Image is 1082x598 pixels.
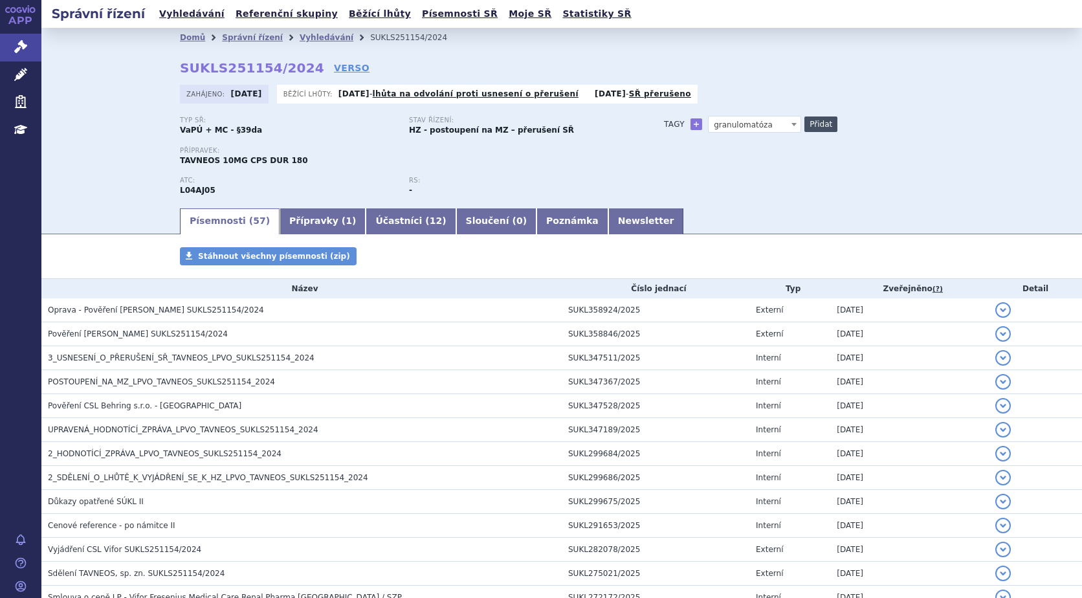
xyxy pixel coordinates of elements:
[562,322,749,346] td: SUKL358846/2025
[232,5,342,23] a: Referenční skupiny
[180,186,215,195] strong: AVAKOPAN
[562,394,749,418] td: SUKL347528/2025
[995,326,1011,342] button: detail
[41,279,562,298] th: Název
[180,147,638,155] p: Přípravek:
[995,518,1011,533] button: detail
[338,89,370,98] strong: [DATE]
[995,566,1011,581] button: detail
[346,216,352,226] span: 1
[562,562,749,586] td: SUKL275021/2025
[562,298,749,322] td: SUKL358924/2025
[995,302,1011,318] button: detail
[456,208,536,234] a: Sloučení (0)
[756,569,783,578] span: Externí
[830,466,989,490] td: [DATE]
[48,569,225,578] span: Sdělení TAVNEOS, sp. zn. SUKLS251154/2024
[830,442,989,466] td: [DATE]
[48,353,315,362] span: 3_USNESENÍ_O_PŘERUŠENÍ_SŘ_TAVNEOS_LPVO_SUKLS251154_2024
[756,329,783,338] span: Externí
[280,208,366,234] a: Přípravky (1)
[995,470,1011,485] button: detail
[756,521,781,530] span: Interní
[562,418,749,442] td: SUKL347189/2025
[48,401,241,410] span: Pověření CSL Behring s.r.o. - Doležel
[198,252,350,261] span: Stáhnout všechny písemnosti (zip)
[48,473,368,482] span: 2_SDĚLENÍ_O_LHŮTĚ_K_VYJÁDŘENÍ_SE_K_HZ_LPVO_TAVNEOS_SUKLS251154_2024
[48,449,282,458] span: 2_HODNOTÍCÍ_ZPRÁVA_LPVO_TAVNEOS_SUKLS251154_2024
[804,116,837,132] button: Přidat
[562,514,749,538] td: SUKL291653/2025
[222,33,283,42] a: Správní řízení
[995,494,1011,509] button: detail
[830,279,989,298] th: Zveřejněno
[345,5,415,23] a: Běžící lhůty
[756,305,783,315] span: Externí
[995,422,1011,437] button: detail
[48,329,228,338] span: Pověření Jan Doležel SUKLS251154/2024
[562,279,749,298] th: Číslo jednací
[995,446,1011,461] button: detail
[830,418,989,442] td: [DATE]
[830,346,989,370] td: [DATE]
[409,177,625,184] p: RS:
[830,514,989,538] td: [DATE]
[756,425,781,434] span: Interní
[830,562,989,586] td: [DATE]
[995,398,1011,414] button: detail
[830,394,989,418] td: [DATE]
[830,370,989,394] td: [DATE]
[155,5,228,23] a: Vyhledávání
[756,473,781,482] span: Interní
[562,370,749,394] td: SUKL347367/2025
[989,279,1082,298] th: Detail
[516,216,523,226] span: 0
[180,116,396,124] p: Typ SŘ:
[180,156,308,165] span: TAVNEOS 10MG CPS DUR 180
[180,247,357,265] a: Stáhnout všechny písemnosti (zip)
[409,126,574,135] strong: HZ - postoupení na MZ – přerušení SŘ
[505,5,555,23] a: Moje SŘ
[690,118,702,130] a: +
[756,377,781,386] span: Interní
[756,353,781,362] span: Interní
[749,279,830,298] th: Typ
[708,116,801,133] span: granulomatóza
[830,322,989,346] td: [DATE]
[180,60,324,76] strong: SUKLS251154/2024
[366,208,456,234] a: Účastníci (12)
[756,497,781,506] span: Interní
[558,5,635,23] a: Statistiky SŘ
[995,374,1011,390] button: detail
[418,5,502,23] a: Písemnosti SŘ
[48,521,175,530] span: Cenové reference - po námitce II
[48,377,275,386] span: POSTOUPENÍ_NA_MZ_LPVO_TAVNEOS_SUKLS251154_2024
[338,89,579,99] p: -
[664,116,685,132] h3: Tagy
[373,89,579,98] a: lhůta na odvolání proti usnesení o přerušení
[48,425,318,434] span: UPRAVENÁ_HODNOTÍCÍ_ZPRÁVA_LPVO_TAVNEOS_SUKLS251154_2024
[995,542,1011,557] button: detail
[756,401,781,410] span: Interní
[370,28,464,47] li: SUKLS251154/2024
[756,449,781,458] span: Interní
[830,538,989,562] td: [DATE]
[180,126,262,135] strong: VaPÚ + MC - §39da
[283,89,335,99] span: Běžící lhůty:
[608,208,684,234] a: Newsletter
[830,298,989,322] td: [DATE]
[48,545,201,554] span: Vyjádření CSL Vifor SUKLS251154/2024
[180,208,280,234] a: Písemnosti (57)
[830,490,989,514] td: [DATE]
[595,89,626,98] strong: [DATE]
[562,490,749,514] td: SUKL299675/2025
[562,346,749,370] td: SUKL347511/2025
[409,186,412,195] strong: -
[595,89,691,99] p: -
[180,177,396,184] p: ATC:
[334,61,370,74] a: VERSO
[629,89,691,98] a: SŘ přerušeno
[41,5,155,23] h2: Správní řízení
[430,216,442,226] span: 12
[48,305,264,315] span: Oprava - Pověření Jan Doležel SUKLS251154/2024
